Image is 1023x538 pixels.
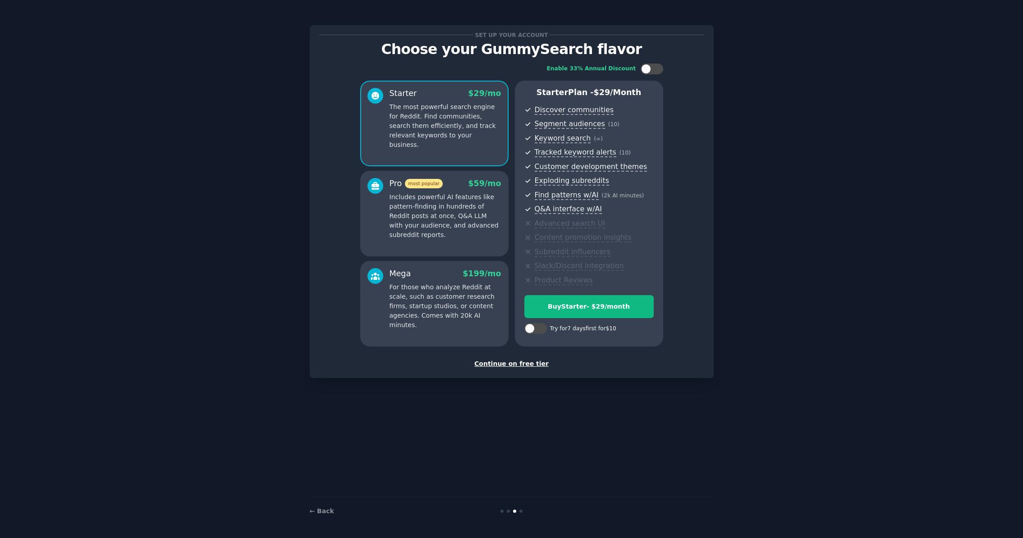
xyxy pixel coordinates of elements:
[602,192,644,199] span: ( 2k AI minutes )
[547,65,636,73] div: Enable 33% Annual Discount
[468,89,501,98] span: $ 29 /mo
[524,295,654,318] button: BuyStarter- $29/month
[535,233,632,242] span: Content promotion insights
[535,191,599,200] span: Find patterns w/AI
[535,247,610,257] span: Subreddit influencers
[594,136,603,142] span: ( ∞ )
[594,88,642,97] span: $ 29 /month
[390,178,443,189] div: Pro
[619,150,631,156] span: ( 10 )
[535,276,593,285] span: Product Reviews
[319,359,704,369] div: Continue on free tier
[608,121,619,128] span: ( 10 )
[535,134,591,143] span: Keyword search
[405,179,443,188] span: most popular
[473,30,550,40] span: Set up your account
[463,269,501,278] span: $ 199 /mo
[535,261,624,271] span: Slack/Discord integration
[535,105,614,115] span: Discover communities
[524,87,654,98] p: Starter Plan -
[535,162,647,172] span: Customer development themes
[390,268,411,279] div: Mega
[390,192,501,240] p: Includes powerful AI features like pattern-finding in hundreds of Reddit posts at once, Q&A LLM w...
[468,179,501,188] span: $ 59 /mo
[319,41,704,57] p: Choose your GummySearch flavor
[390,283,501,330] p: For those who analyze Reddit at scale, such as customer research firms, startup studios, or conte...
[390,88,417,99] div: Starter
[550,325,616,333] div: Try for 7 days first for $10
[535,119,605,129] span: Segment audiences
[535,176,609,186] span: Exploding subreddits
[535,148,616,157] span: Tracked keyword alerts
[525,302,653,311] div: Buy Starter - $ 29 /month
[535,219,605,228] span: Advanced search UI
[310,507,334,515] a: ← Back
[390,102,501,150] p: The most powerful search engine for Reddit. Find communities, search them efficiently, and track ...
[535,205,602,214] span: Q&A interface w/AI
